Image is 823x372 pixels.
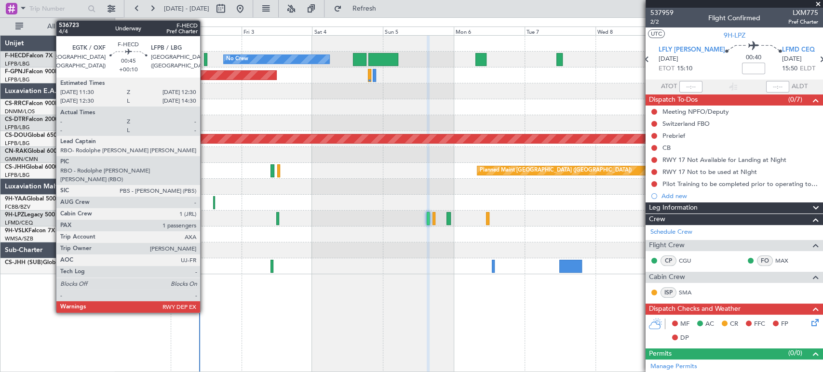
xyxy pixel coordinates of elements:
span: [DATE] [782,54,802,64]
div: Fri 3 [242,27,312,35]
div: No Crew [226,52,248,66]
span: Crew [649,214,665,225]
div: Planned Maint [GEOGRAPHIC_DATA] ([GEOGRAPHIC_DATA]) [480,163,632,178]
a: DNMM/LOS [5,108,35,115]
div: Mon 6 [454,27,525,35]
span: 9H-VSLK [5,228,28,234]
input: Trip Number [29,1,85,16]
span: 2/2 [650,18,674,26]
div: Meeting NPFO/Deputy [662,107,729,116]
span: DP [680,333,689,343]
div: ISP [661,287,676,298]
div: CP [661,255,676,266]
div: RWY 17 Not Available for Landing at Night [662,156,786,164]
div: Prebrief [662,132,685,140]
a: LFPB/LBG [5,124,30,131]
div: Tue 7 [525,27,595,35]
button: All Aircraft [11,19,105,34]
span: CS-DTR [5,117,26,122]
span: CN-RAK [5,148,27,154]
div: Add new [661,192,818,200]
a: GMMN/CMN [5,156,38,163]
span: Cabin Crew [649,272,685,283]
a: Manage Permits [650,362,697,372]
span: MF [680,319,689,329]
a: LFPB/LBG [5,76,30,83]
button: UTC [648,29,665,38]
span: CS-RRC [5,101,26,106]
span: F-GPNJ [5,69,26,75]
div: Sun 5 [383,27,454,35]
span: CS-JHH [5,164,26,170]
span: ALDT [792,82,808,92]
div: Switzerland FBO [662,120,710,128]
a: 9H-LPZLegacy 500 [5,212,55,218]
span: Dispatch To-Dos [649,94,698,106]
span: AC [705,319,714,329]
a: WMSA/SZB [5,235,33,242]
a: CS-JHHGlobal 6000 [5,164,58,170]
span: Dispatch Checks and Weather [649,304,741,315]
span: Pref Charter [788,18,818,26]
span: 9H-YAA [5,196,27,202]
span: FFC [754,319,765,329]
a: F-GPNJFalcon 900EX [5,69,62,75]
a: CN-RAKGlobal 6000 [5,148,60,154]
span: 9H-LPZ [724,30,745,40]
span: LXM775 [788,8,818,18]
span: Permits [649,348,672,359]
a: SMA [679,288,701,297]
span: ETOT [659,64,675,74]
a: LFPB/LBG [5,60,30,67]
a: LFPB/LBG [5,140,30,147]
div: [DATE] [117,19,133,27]
a: F-HECDFalcon 7X [5,53,53,59]
span: (0/7) [788,94,802,105]
a: LFMD/CEQ [5,219,33,226]
span: 15:50 [782,64,797,74]
span: CS-JHH (SUB) [5,260,43,266]
span: F-HECD [5,53,26,59]
div: CB [662,144,671,152]
a: CGU [679,256,701,265]
span: 00:40 [746,53,761,63]
span: LFLY [PERSON_NAME] [659,45,725,55]
a: CS-JHH (SUB)Global 6000 [5,260,76,266]
span: [DATE] - [DATE] [164,4,209,13]
span: FP [781,319,788,329]
a: CS-DOUGlobal 6500 [5,133,60,138]
a: MAX [775,256,797,265]
div: RWY 17 Not to be used at NIght [662,168,757,176]
div: Wed 8 [595,27,666,35]
a: FCBB/BZV [5,203,30,211]
div: Wed 1 [100,27,171,35]
span: Refresh [344,5,384,12]
span: Flight Crew [649,240,685,251]
div: Pilot Training to be completed prior to operating to LFMD [662,180,818,188]
input: --:-- [679,81,702,93]
button: Refresh [329,1,387,16]
span: LFMD CEQ [782,45,815,55]
span: Leg Information [649,202,698,213]
span: ATOT [661,82,677,92]
div: FO [757,255,773,266]
span: [DATE] [659,54,678,64]
span: 9H-LPZ [5,212,24,218]
span: All Aircraft [25,23,102,30]
span: CR [730,319,738,329]
a: Schedule Crew [650,227,692,237]
a: 9H-VSLKFalcon 7X [5,228,55,234]
span: ELDT [800,64,815,74]
a: 9H-YAAGlobal 5000 [5,196,59,202]
span: (0/0) [788,348,802,358]
div: Sat 4 [312,27,383,35]
a: CS-DTRFalcon 2000 [5,117,58,122]
div: Flight Confirmed [708,13,760,23]
div: Thu 2 [171,27,242,35]
span: CS-DOU [5,133,27,138]
a: CS-RRCFalcon 900LX [5,101,62,106]
span: 15:10 [677,64,692,74]
a: LFPB/LBG [5,172,30,179]
span: 537959 [650,8,674,18]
